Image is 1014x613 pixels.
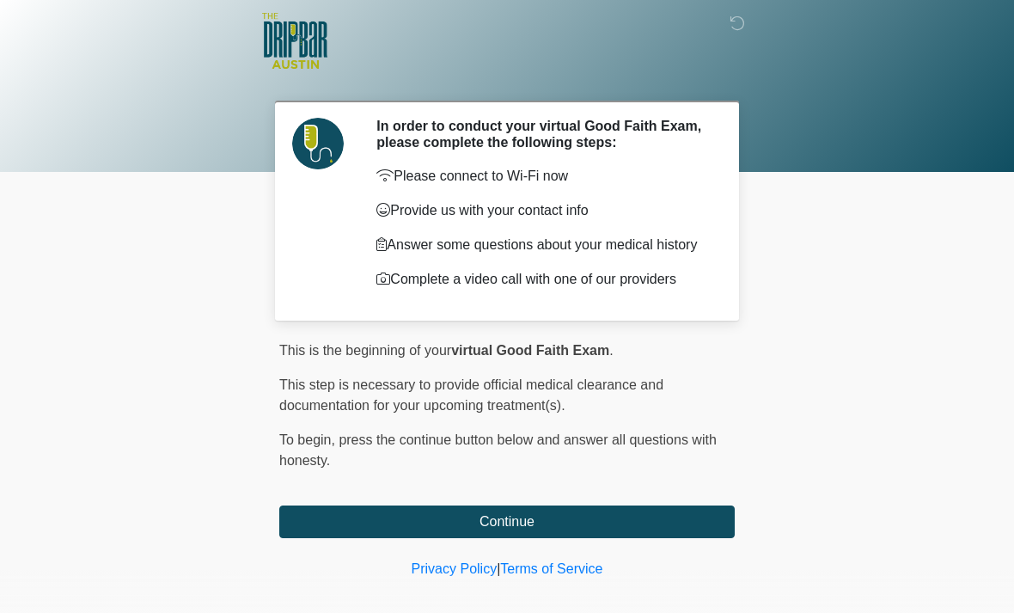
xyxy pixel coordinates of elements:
a: Terms of Service [500,561,602,576]
button: Continue [279,506,735,538]
p: Complete a video call with one of our providers [376,269,709,290]
p: Provide us with your contact info [376,200,709,221]
span: . [609,343,613,358]
span: This step is necessary to provide official medical clearance and documentation for your upcoming ... [279,377,663,413]
img: The DRIPBaR - Austin The Domain Logo [262,13,327,69]
span: To begin, [279,432,339,447]
p: Please connect to Wi-Fi now [376,166,709,187]
a: Privacy Policy [412,561,498,576]
strong: virtual Good Faith Exam [451,343,609,358]
span: This is the beginning of your [279,343,451,358]
img: Agent Avatar [292,118,344,169]
a: | [497,561,500,576]
span: press the continue button below and answer all questions with honesty. [279,432,717,468]
p: Answer some questions about your medical history [376,235,709,255]
h2: In order to conduct your virtual Good Faith Exam, please complete the following steps: [376,118,709,150]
